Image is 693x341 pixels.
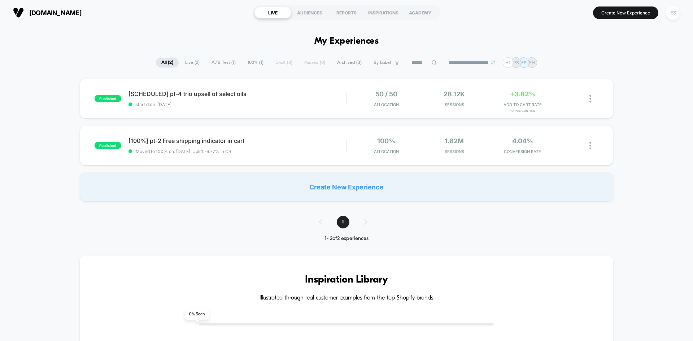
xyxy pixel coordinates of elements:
span: 0 % Seen [185,309,209,320]
span: 100% [377,137,395,145]
div: REPORTS [328,7,365,18]
span: for v0: Control [490,109,555,113]
div: + 1 [503,57,513,68]
div: ES [666,6,680,20]
img: close [589,142,591,149]
h4: Illustrated through real customer examples from the top Shopify brands [101,295,592,302]
span: published [95,142,121,149]
div: LIVE [254,7,291,18]
span: Moved to 100% on: [DATE] . Uplift: -6.77% in CR [136,149,231,154]
div: 1 - 2 of 2 experiences [312,236,382,242]
img: close [589,95,591,102]
div: Create New Experience [80,172,613,201]
h3: Inspiration Library [101,274,592,286]
span: All ( 2 ) [156,58,179,67]
span: 100% ( 1 ) [242,58,269,67]
span: Live ( 2 ) [180,58,205,67]
span: [DOMAIN_NAME] [29,9,82,17]
span: ADD TO CART RATE [490,102,555,107]
span: start date: [DATE] [128,102,346,107]
button: Create New Experience [593,6,658,19]
span: Archived ( 3 ) [332,58,367,67]
span: 28.12k [444,90,465,98]
div: AUDIENCES [291,7,328,18]
p: SH [529,60,535,65]
h1: My Experiences [314,36,379,47]
span: published [95,95,121,102]
p: ES [521,60,527,65]
span: [SCHEDULED] pt-4 trio upsell of select oils [128,90,346,97]
p: PS [513,60,519,65]
span: 4.04% [512,137,533,145]
span: +3.82% [510,90,535,98]
span: 50 / 50 [375,90,397,98]
span: [100%] pt-2 Free shipping indicator in cart [128,137,346,144]
button: ES [664,5,682,20]
span: Sessions [422,149,487,154]
div: ACADEMY [402,7,439,18]
button: [DOMAIN_NAME] [11,7,84,18]
span: Allocation [374,102,399,107]
span: A/B Test ( 1 ) [206,58,241,67]
span: 1 [337,216,349,228]
span: CONVERSION RATE [490,149,555,154]
span: Allocation [374,149,399,154]
span: Sessions [422,102,487,107]
span: 1.62M [445,137,464,145]
img: Visually logo [13,7,24,18]
img: end [491,60,495,65]
span: By Label [374,60,391,65]
div: INSPIRATIONS [365,7,402,18]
